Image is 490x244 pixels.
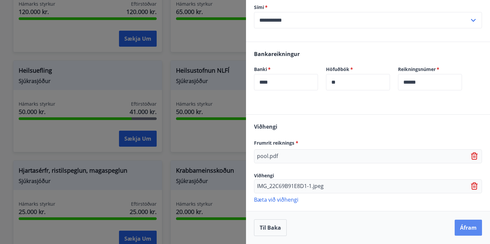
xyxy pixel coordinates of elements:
[326,66,390,73] label: Höfuðbók
[254,4,482,11] label: Sími
[254,219,287,236] button: Til baka
[254,140,298,146] span: Frumrit reiknings
[455,220,482,236] button: Áfram
[398,66,462,73] label: Reikningsnúmer
[254,196,482,203] p: Bæta við viðhengi
[254,172,274,179] span: Viðhengi
[257,182,324,190] p: IMG_22C69B91E8D1-1.jpeg
[254,66,318,73] label: Banki
[254,50,300,58] span: Bankareikningur
[254,123,277,130] span: Viðhengi
[257,152,278,160] p: pool.pdf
